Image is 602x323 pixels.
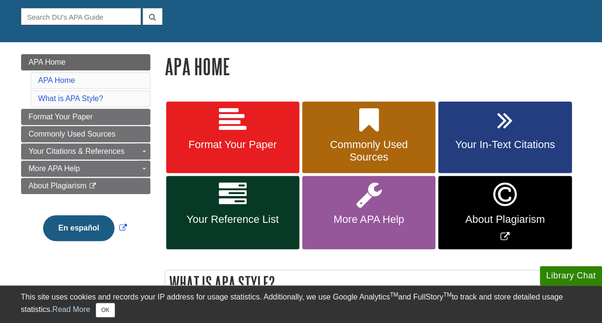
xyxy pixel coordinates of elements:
[438,176,571,249] a: Link opens in new window
[21,178,150,194] a: About Plagiarism
[309,213,428,226] span: More APA Help
[21,291,581,317] div: This site uses cookies and records your IP address for usage statistics. Additionally, we use Goo...
[29,182,87,190] span: About Plagiarism
[29,147,125,155] span: Your Citations & References
[21,8,141,25] input: Search DU's APA Guide
[309,138,428,163] span: Commonly Used Sources
[21,54,150,70] a: APA Home
[438,102,571,173] a: Your In-Text Citations
[52,305,90,313] a: Read More
[38,76,75,84] a: APA Home
[21,126,150,142] a: Commonly Used Sources
[96,303,114,317] button: Close
[302,176,435,249] a: More APA Help
[21,143,150,160] a: Your Citations & References
[21,109,150,125] a: Format Your Paper
[29,130,115,138] span: Commonly Used Sources
[21,161,150,177] a: More APA Help
[29,164,80,173] span: More APA Help
[165,270,581,296] h2: What is APA Style?
[89,183,97,189] i: This link opens in a new window
[173,138,292,151] span: Format Your Paper
[445,213,564,226] span: About Plagiarism
[29,113,93,121] span: Format Your Paper
[166,102,299,173] a: Format Your Paper
[43,215,114,241] button: En español
[302,102,435,173] a: Commonly Used Sources
[38,94,103,103] a: What is APA Style?
[166,176,299,249] a: Your Reference List
[41,224,129,232] a: Link opens in new window
[165,54,581,79] h1: APA Home
[173,213,292,226] span: Your Reference List
[29,58,66,66] span: APA Home
[390,291,398,298] sup: TM
[21,54,150,257] div: Guide Page Menu
[443,291,452,298] sup: TM
[445,138,564,151] span: Your In-Text Citations
[540,266,602,286] button: Library Chat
